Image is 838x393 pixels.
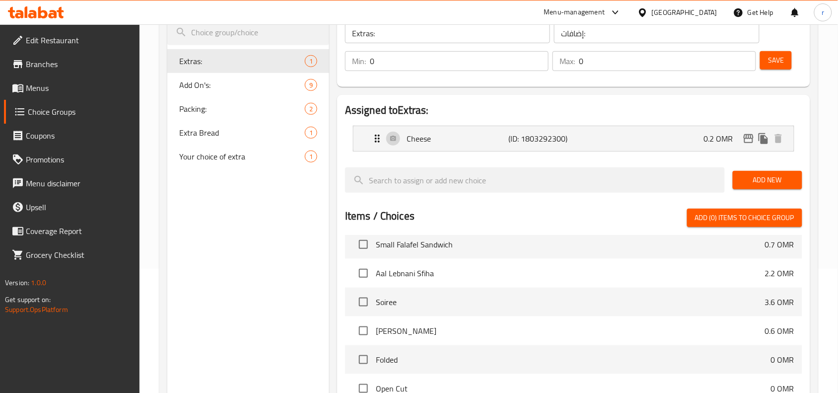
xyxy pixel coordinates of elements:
[5,303,68,316] a: Support.OpsPlatform
[508,133,576,145] p: (ID: 1803292300)
[26,201,132,213] span: Upsell
[695,212,794,224] span: Add (0) items to choice group
[4,195,140,219] a: Upsell
[4,171,140,195] a: Menu disclaimer
[353,263,374,284] span: Select choice
[4,124,140,148] a: Coupons
[305,152,317,161] span: 1
[345,103,802,118] h2: Assigned to Extras:
[4,148,140,171] a: Promotions
[353,320,374,341] span: Select choice
[179,55,305,67] span: Extras:
[353,349,374,370] span: Select choice
[376,267,765,279] span: Aal Lebnani Sfiha
[768,54,784,67] span: Save
[376,325,765,337] span: [PERSON_NAME]
[733,171,802,189] button: Add New
[179,103,305,115] span: Packing:
[167,121,329,145] div: Extra Bread1
[765,238,794,250] p: 0.7 OMR
[559,55,575,67] p: Max:
[167,49,329,73] div: Extras:1
[305,128,317,138] span: 1
[4,100,140,124] a: Choice Groups
[26,130,132,142] span: Coupons
[4,28,140,52] a: Edit Restaurant
[26,154,132,165] span: Promotions
[28,106,132,118] span: Choice Groups
[345,209,415,224] h2: Items / Choices
[741,174,794,186] span: Add New
[345,122,802,156] li: Expand
[167,73,329,97] div: Add On's:9
[305,103,317,115] div: Choices
[771,354,794,366] p: 0 OMR
[765,325,794,337] p: 0.6 OMR
[26,225,132,237] span: Coverage Report
[4,219,140,243] a: Coverage Report
[741,131,756,146] button: edit
[376,238,765,250] span: Small Falafel Sandwich
[167,145,329,168] div: Your choice of extra1
[4,76,140,100] a: Menus
[31,276,46,289] span: 1.0.0
[407,133,508,145] p: Cheese
[305,104,317,114] span: 2
[26,58,132,70] span: Branches
[167,20,329,45] input: search
[352,55,366,67] p: Min:
[544,6,605,18] div: Menu-management
[305,80,317,90] span: 9
[5,293,51,306] span: Get support on:
[376,296,765,308] span: Soiree
[179,127,305,139] span: Extra Bread
[376,354,771,366] span: Folded
[765,296,794,308] p: 3.6 OMR
[345,167,725,193] input: search
[179,79,305,91] span: Add On's:
[353,126,794,151] div: Expand
[179,151,305,162] span: Your choice of extra
[26,177,132,189] span: Menu disclaimer
[652,7,717,18] div: [GEOGRAPHIC_DATA]
[771,131,786,146] button: delete
[704,133,741,145] p: 0.2 OMR
[26,82,132,94] span: Menus
[760,51,792,70] button: Save
[756,131,771,146] button: duplicate
[4,52,140,76] a: Branches
[5,276,29,289] span: Version:
[4,243,140,267] a: Grocery Checklist
[167,97,329,121] div: Packing:2
[26,34,132,46] span: Edit Restaurant
[305,57,317,66] span: 1
[26,249,132,261] span: Grocery Checklist
[687,209,802,227] button: Add (0) items to choice group
[822,7,824,18] span: r
[305,55,317,67] div: Choices
[765,267,794,279] p: 2.2 OMR
[305,79,317,91] div: Choices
